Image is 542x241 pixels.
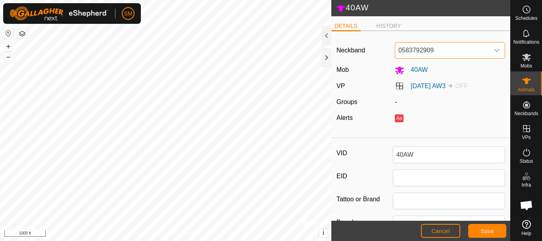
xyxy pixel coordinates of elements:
[395,114,404,122] button: Ae
[515,16,537,21] span: Schedules
[323,229,324,236] span: i
[447,83,454,89] img: to
[455,83,468,89] span: OFF
[511,217,542,239] a: Help
[4,52,13,62] button: –
[392,97,508,107] div: -
[17,29,27,39] button: Map Layers
[518,87,535,92] span: Animals
[489,42,505,58] div: dropdown trigger
[521,64,532,68] span: Mobs
[336,193,393,206] label: Tattoo or Brand
[513,40,539,44] span: Notifications
[480,228,494,234] span: Save
[515,193,538,217] div: Open chat
[336,46,365,55] label: Neckband
[336,147,393,160] label: VID
[4,29,13,38] button: Reset Map
[522,135,530,140] span: VPs
[336,83,345,89] label: VP
[336,114,353,121] label: Alerts
[468,224,506,238] button: Save
[319,229,328,237] button: i
[10,6,109,21] img: Gallagher Logo
[514,111,538,116] span: Neckbands
[336,98,357,105] label: Groups
[135,231,164,238] a: Privacy Policy
[336,3,510,13] h2: 40AW
[336,216,393,229] label: Breed
[421,224,460,238] button: Cancel
[124,10,133,18] span: SM
[373,22,404,30] li: HISTORY
[521,183,531,187] span: Infra
[519,159,533,164] span: Status
[404,66,428,73] span: 40AW
[431,228,450,234] span: Cancel
[173,231,197,238] a: Contact Us
[336,170,393,183] label: EID
[411,83,446,89] a: [DATE] AW3
[521,231,531,236] span: Help
[395,42,489,58] span: 0583792909
[336,66,349,73] label: Mob
[4,42,13,51] button: +
[331,22,360,31] li: DETAILS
